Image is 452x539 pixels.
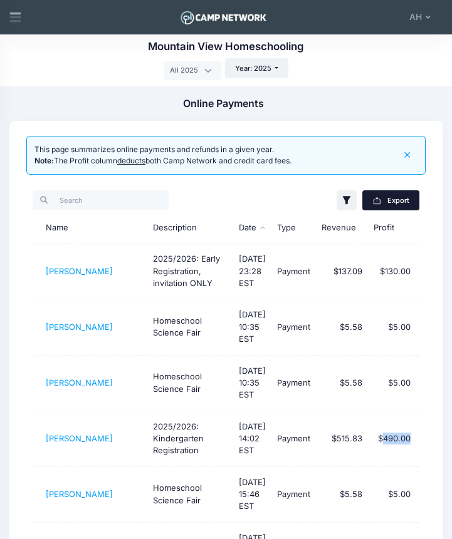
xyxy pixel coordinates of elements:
span: All 2025 [164,61,221,81]
td: $130.00 [368,244,416,299]
td: Payment [271,411,316,467]
td: $5.58 [316,356,368,411]
td: $5.00 [368,299,416,355]
span: AH [409,11,422,24]
b: Note: [34,156,54,165]
span: Year: 2025 [235,64,271,73]
button: Year: 2025 [225,58,289,78]
td: [DATE] 15:46 EST [233,467,271,523]
th: Type: activate to sort column ascending [271,212,316,244]
td: Payment [271,299,316,355]
input: Search [33,190,169,210]
div: This page summarizes online payments and refunds in a given year. The Profit column both Camp Net... [34,144,292,167]
button: Export [362,190,419,210]
td: [DATE] 23:28 EST [233,244,271,299]
a: [PERSON_NAME] [46,490,113,499]
td: $5.58 [316,299,368,355]
td: [DATE] 10:35 EST [233,356,271,411]
td: Payment [271,467,316,523]
td: 2025/2026: Early Registration, invitation ONLY [147,244,233,299]
td: $5.00 [368,356,416,411]
span: All 2025 [170,65,198,76]
a: [PERSON_NAME] [46,267,113,276]
td: Homeschool Science Fair [147,467,233,523]
td: [DATE] 10:35 EST [233,299,271,355]
h1: Mountain View Homeschooling [148,40,304,53]
td: $490.00 [368,411,416,467]
th: Description: activate to sort column ascending [147,212,233,244]
th: Profit: activate to sort column ascending [368,212,416,244]
img: Logo [179,8,268,27]
td: $515.83 [316,411,368,467]
th: Name: activate to sort column ascending [33,212,147,244]
u: deducts [117,156,145,165]
th: Revenue: activate to sort column ascending [316,212,368,244]
td: $137.09 [316,244,368,299]
div: Show aside menu [6,4,24,30]
td: Payment [271,244,316,299]
td: [DATE] 14:02 EST [233,411,271,467]
td: 2025/2026: Kindergarten Registration [147,411,233,467]
th: Date: activate to sort column descending [233,212,271,244]
td: Homeschool Science Fair [147,299,233,355]
td: $5.00 [368,467,416,523]
td: Homeschool Science Fair [147,356,233,411]
a: [PERSON_NAME] [46,378,113,388]
a: [PERSON_NAME] [46,434,113,443]
h1: Online Payments [183,98,264,110]
a: [PERSON_NAME] [46,322,113,332]
td: $5.58 [316,467,368,523]
button: AH [402,4,443,30]
td: Payment [271,356,316,411]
